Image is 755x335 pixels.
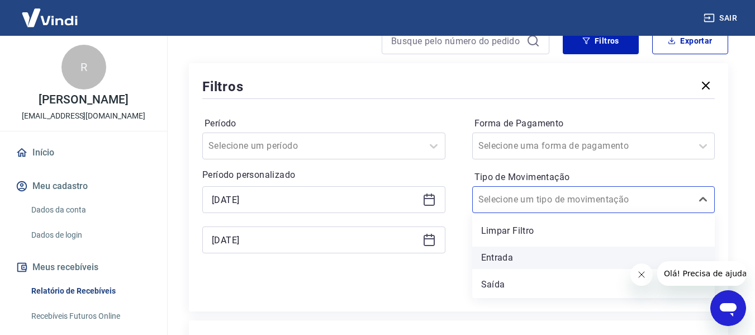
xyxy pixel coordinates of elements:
input: Data inicial [212,191,418,208]
input: Data final [212,232,418,248]
iframe: Botão para abrir a janela de mensagens [710,290,746,326]
a: Recebíveis Futuros Online [27,305,154,328]
p: Período personalizado [202,168,445,182]
iframe: Mensagem da empresa [657,261,746,286]
div: R [61,45,106,89]
a: Início [13,140,154,165]
iframe: Fechar mensagem [630,263,653,286]
button: Sair [701,8,742,29]
input: Busque pelo número do pedido [391,32,522,49]
button: Exportar [652,27,728,54]
div: Saída [472,273,715,296]
a: Dados da conta [27,199,154,221]
a: Dados de login [27,224,154,247]
div: Limpar Filtro [472,220,715,242]
button: Filtros [563,27,639,54]
label: Tipo de Movimentação [474,171,713,184]
div: Entrada [472,247,715,269]
h5: Filtros [202,78,244,96]
p: [PERSON_NAME] [39,94,128,106]
span: Olá! Precisa de ajuda? [7,8,94,17]
button: Meus recebíveis [13,255,154,280]
p: [EMAIL_ADDRESS][DOMAIN_NAME] [22,110,145,122]
img: Vindi [13,1,86,35]
button: Meu cadastro [13,174,154,199]
a: Relatório de Recebíveis [27,280,154,303]
label: Forma de Pagamento [474,117,713,130]
label: Período [205,117,443,130]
